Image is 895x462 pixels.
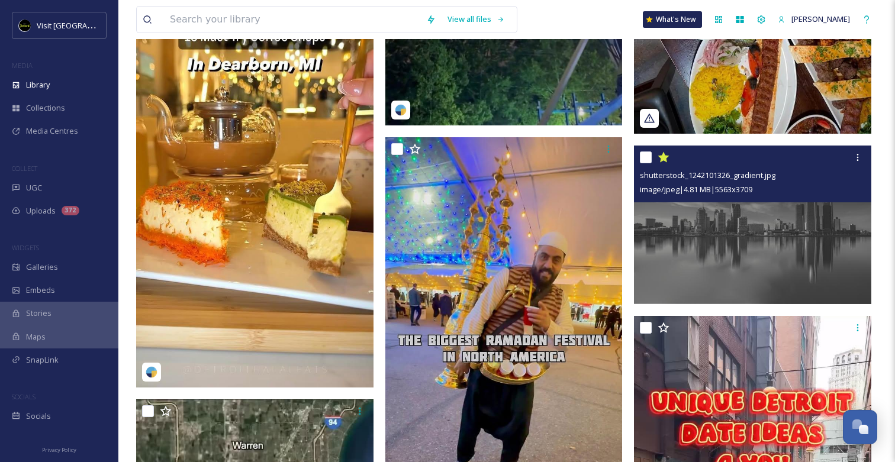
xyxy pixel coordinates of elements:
[12,61,33,70] span: MEDIA
[640,184,752,195] span: image/jpeg | 4.81 MB | 5563 x 3709
[395,104,407,116] img: snapsea-logo.png
[26,354,59,366] span: SnapLink
[26,125,78,137] span: Media Centres
[26,308,51,319] span: Stories
[634,146,871,304] img: shutterstock_1242101326_gradient.jpg
[12,243,39,252] span: WIDGETS
[19,20,31,31] img: VISIT%20DETROIT%20LOGO%20-%20BLACK%20BACKGROUND.png
[42,442,76,456] a: Privacy Policy
[26,205,56,217] span: Uploads
[791,14,850,24] span: [PERSON_NAME]
[62,206,79,215] div: 372
[442,8,511,31] a: View all files
[26,102,65,114] span: Collections
[146,366,157,378] img: snapsea-logo.png
[42,446,76,454] span: Privacy Policy
[26,331,46,343] span: Maps
[37,20,128,31] span: Visit [GEOGRAPHIC_DATA]
[12,392,36,401] span: SOCIALS
[643,11,702,28] a: What's New
[26,411,51,422] span: Socials
[640,170,775,180] span: shutterstock_1242101326_gradient.jpg
[26,261,58,273] span: Galleries
[26,79,50,91] span: Library
[843,410,877,444] button: Open Chat
[772,8,856,31] a: [PERSON_NAME]
[26,182,42,193] span: UGC
[26,285,55,296] span: Embeds
[12,164,37,173] span: COLLECT
[164,7,420,33] input: Search your library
